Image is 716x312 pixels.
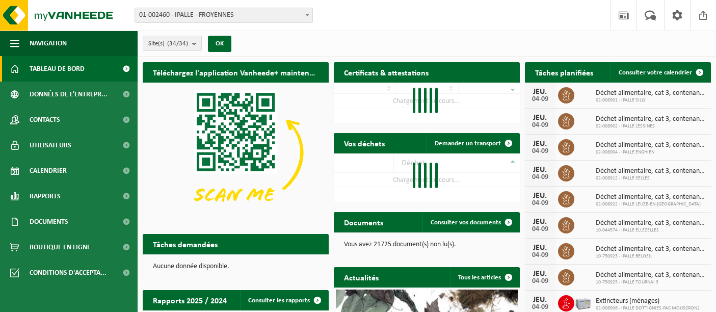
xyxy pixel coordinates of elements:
[530,114,550,122] div: JEU.
[596,141,706,149] span: Déchet alimentaire, cat 3, contenant des produits d'origine animale, emballage s...
[530,140,550,148] div: JEU.
[30,133,71,158] span: Utilisateurs
[530,218,550,226] div: JEU.
[596,175,706,181] span: 02-008912 - IPALLE CELLES
[530,166,550,174] div: JEU.
[431,219,501,226] span: Consulter vos documents
[135,8,312,22] span: 01-002460 - IPALLE - FROYENNES
[143,234,228,254] h2: Tâches demandées
[334,133,395,153] h2: Vos déchets
[619,69,692,76] span: Consulter votre calendrier
[596,97,706,103] span: 02-008901 - IPALLE SILLY
[240,290,328,310] a: Consulter les rapports
[530,148,550,155] div: 04-09
[596,305,700,311] span: 02-008906 - IPALLE DOTTIGNIES-PAC MOUSCRON2
[596,245,706,253] span: Déchet alimentaire, cat 3, contenant des produits d'origine animale, emballage s...
[596,297,700,305] span: Extincteurs (ménages)
[530,296,550,304] div: JEU.
[525,62,603,82] h2: Tâches planifiées
[143,290,237,310] h2: Rapports 2025 / 2024
[30,158,67,184] span: Calendrier
[596,167,706,175] span: Déchet alimentaire, cat 3, contenant des produits d'origine animale, emballage s...
[596,201,706,207] span: 02-008922 - IPALLE LEUZE-EN-[GEOGRAPHIC_DATA]
[30,235,91,260] span: Boutique en ligne
[574,294,592,311] img: PB-LB-0680-HPE-GY-11
[596,227,706,233] span: 10-044574 - IPALLE ELLEZELLES
[596,219,706,227] span: Déchet alimentaire, cat 3, contenant des produits d'origine animale, emballage s...
[596,271,706,279] span: Déchet alimentaire, cat 3, contenant des produits d'origine animale, emballage s...
[143,36,202,51] button: Site(s)(34/34)
[135,8,313,23] span: 01-002460 - IPALLE - FROYENNES
[530,304,550,311] div: 04-09
[30,184,61,209] span: Rapports
[596,89,706,97] span: Déchet alimentaire, cat 3, contenant des produits d'origine animale, emballage s...
[596,115,706,123] span: Déchet alimentaire, cat 3, contenant des produits d'origine animale, emballage s...
[596,279,706,285] span: 10-750925 - IPALLE TOURNAI 3
[30,82,108,107] span: Données de l'entrepr...
[435,140,501,147] span: Demander un transport
[530,192,550,200] div: JEU.
[143,62,329,82] h2: Téléchargez l'application Vanheede+ maintenant!
[530,200,550,207] div: 04-09
[30,209,68,235] span: Documents
[334,212,393,232] h2: Documents
[167,40,188,47] count: (34/34)
[422,212,519,232] a: Consulter vos documents
[143,83,329,222] img: Download de VHEPlus App
[596,149,706,155] span: 02-008904 - IPALLE ENGHIEN
[530,226,550,233] div: 04-09
[530,174,550,181] div: 04-09
[530,244,550,252] div: JEU.
[450,267,519,288] a: Tous les articles
[30,56,85,82] span: Tableau de bord
[530,88,550,96] div: JEU.
[30,107,60,133] span: Contacts
[596,193,706,201] span: Déchet alimentaire, cat 3, contenant des produits d'origine animale, emballage s...
[596,253,706,259] span: 10-750923 - IPALLE BELOEIL
[30,31,67,56] span: Navigation
[530,270,550,278] div: JEU.
[344,241,510,248] p: Vous avez 21725 document(s) non lu(s).
[153,263,319,270] p: Aucune donnée disponible.
[530,96,550,103] div: 04-09
[148,36,188,51] span: Site(s)
[530,252,550,259] div: 04-09
[427,133,519,153] a: Demander un transport
[334,267,389,287] h2: Actualités
[611,62,710,83] a: Consulter votre calendrier
[530,122,550,129] div: 04-09
[530,278,550,285] div: 04-09
[208,36,231,52] button: OK
[30,260,107,285] span: Conditions d'accepta...
[334,62,439,82] h2: Certificats & attestations
[596,123,706,129] span: 02-008902 - IPALLE LESSINES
